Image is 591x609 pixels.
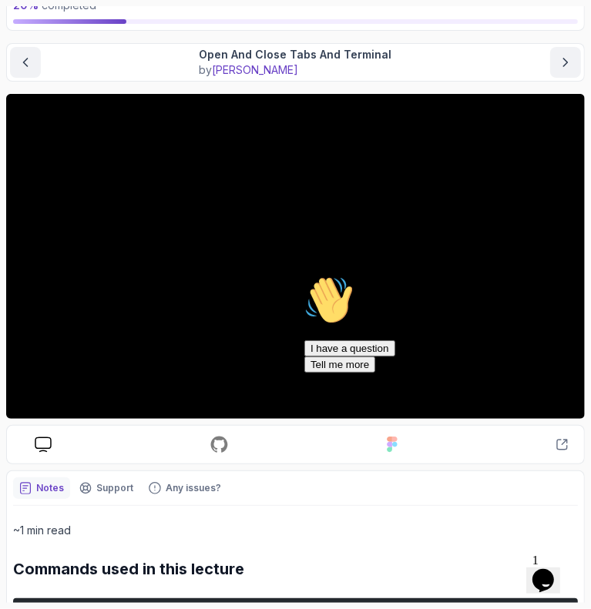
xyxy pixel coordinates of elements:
[526,547,576,594] iframe: chat widget
[73,477,139,499] button: Support button
[10,47,41,78] button: previous content
[13,477,70,499] button: notes button
[6,6,55,55] img: :wave:
[298,269,576,540] iframe: chat widget
[22,437,64,453] a: course slides
[13,521,578,540] p: ~1 min read
[143,477,227,499] button: Feedback button
[13,558,578,580] h2: Commands used in this lecture
[6,87,77,103] button: Tell me more
[550,47,581,78] button: next content
[36,482,64,494] p: Notes
[6,71,97,87] button: I have a question
[166,482,221,494] p: Any issues?
[6,46,153,58] span: Hi! How can we help?
[96,482,133,494] p: Support
[200,47,392,62] p: Open And Close Tabs And Terminal
[200,62,392,78] p: by
[6,94,585,419] iframe: 5 - Open and Close Tabs and Terminal
[6,6,284,103] div: 👋Hi! How can we help?I have a questionTell me more
[213,63,299,76] span: [PERSON_NAME]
